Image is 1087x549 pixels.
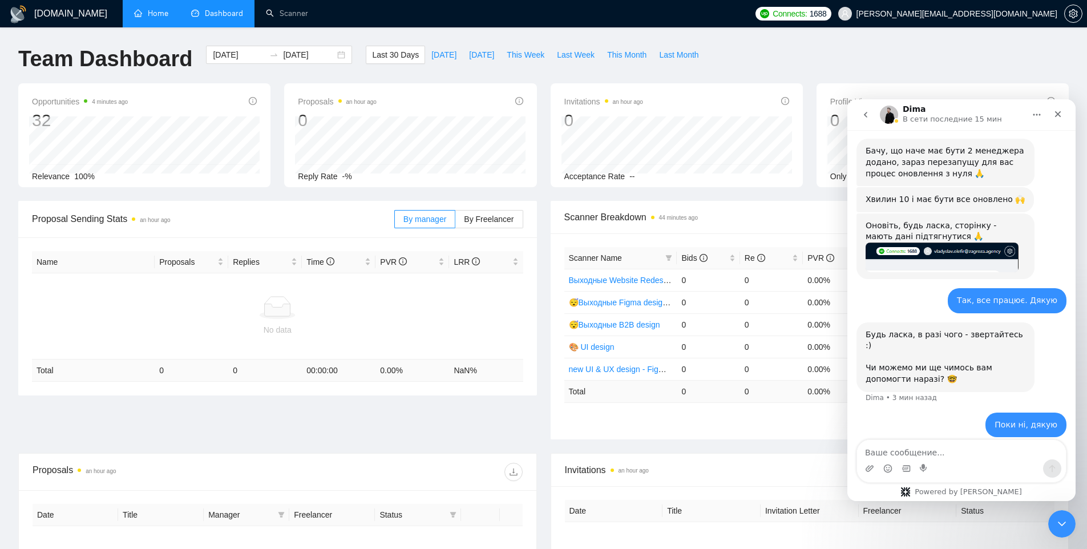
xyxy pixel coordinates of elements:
[564,210,1056,224] span: Scanner Breakdown
[505,467,522,477] span: download
[249,97,257,105] span: info-circle
[302,360,375,382] td: 00:00:00
[557,49,595,61] span: Last Week
[859,500,957,522] th: Freelancer
[803,291,866,313] td: 0.00%
[269,50,278,59] span: to
[677,269,740,291] td: 0
[326,257,334,265] span: info-circle
[86,468,116,474] time: an hour ago
[266,9,308,18] a: searchScanner
[888,99,927,105] time: 44 minutes ago
[366,46,425,64] button: Last 30 Days
[830,95,928,108] span: Profile Views
[677,358,740,380] td: 0
[740,380,803,402] td: 0
[463,46,500,64] button: [DATE]
[607,49,646,61] span: This Month
[803,269,866,291] td: 0.00%
[9,5,27,23] img: logo
[1064,9,1082,18] a: setting
[564,110,643,131] div: 0
[472,257,480,265] span: info-circle
[289,504,375,526] th: Freelancer
[677,313,740,336] td: 0
[601,46,653,64] button: This Month
[740,336,803,358] td: 0
[569,276,705,285] a: Выходные Website Redesign (design)
[740,358,803,380] td: 0
[134,9,168,18] a: homeHome
[803,336,866,358] td: 0.00%
[551,46,601,64] button: Last Week
[469,49,494,61] span: [DATE]
[677,380,740,402] td: 0
[379,508,445,521] span: Status
[761,500,859,522] th: Invitation Letter
[74,172,95,181] span: 100%
[449,360,523,382] td: NaN %
[659,215,698,221] time: 44 minutes ago
[773,7,807,20] span: Connects:
[569,298,677,307] a: 😴Выходные Figma design 5*
[830,172,945,181] span: Only exclusive agency members
[500,46,551,64] button: This Week
[159,256,215,268] span: Proposals
[283,49,335,61] input: End date
[1047,97,1055,105] span: info-circle
[372,49,419,61] span: Last 30 Days
[191,9,199,17] span: dashboard
[399,257,407,265] span: info-circle
[847,99,1076,501] iframe: Intercom live chat
[32,360,155,382] td: Total
[569,342,615,352] a: 🎨 UI design
[208,508,273,521] span: Manager
[32,212,394,226] span: Proposal Sending Stats
[629,172,635,181] span: --
[32,172,70,181] span: Relevance
[346,99,377,105] time: an hour ago
[760,9,769,18] img: upwork-logo.png
[205,9,243,18] span: Dashboard
[276,506,287,523] span: filter
[33,463,277,481] div: Proposals
[464,215,514,224] span: By Freelancer
[569,365,702,374] a: new UI & UX design - Figma - shopify
[92,99,128,105] time: 4 minutes ago
[565,463,1055,477] span: Invitations
[213,49,265,61] input: Start date
[18,46,192,72] h1: Team Dashboard
[740,291,803,313] td: 0
[228,360,302,382] td: 0
[681,253,707,263] span: Bids
[1048,510,1076,538] iframe: Intercom live chat
[564,380,677,402] td: Total
[515,97,523,105] span: info-circle
[665,255,672,261] span: filter
[403,215,446,224] span: By manager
